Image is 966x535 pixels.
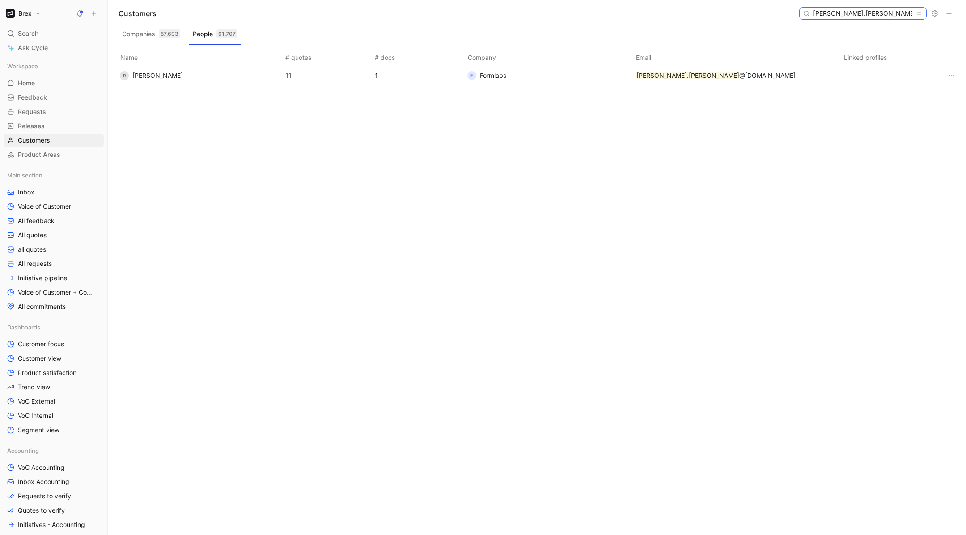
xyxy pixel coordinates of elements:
[4,352,104,365] a: Customer view
[464,54,500,61] span: Company
[132,72,183,79] span: [PERSON_NAME]
[4,76,104,90] a: Home
[4,243,104,256] a: all quotes
[18,216,55,225] span: All feedback
[4,257,104,270] a: All requests
[633,68,799,83] button: [PERSON_NAME].[PERSON_NAME]@[DOMAIN_NAME]
[4,366,104,379] a: Product satisfaction
[636,72,739,79] mark: [PERSON_NAME].[PERSON_NAME]
[4,320,104,437] div: DashboardsCustomer focusCustomer viewProduct satisfactionTrend viewVoC ExternalVoC InternalSegmen...
[4,518,104,531] a: Initiatives - Accounting
[18,340,64,349] span: Customer focus
[4,119,104,133] a: Releases
[7,323,40,332] span: Dashboards
[4,337,104,351] a: Customer focus
[18,520,85,529] span: Initiatives - Accounting
[4,169,104,313] div: Main sectionInboxVoice of CustomerAll feedbackAll quotesall quotesAll requestsInitiative pipeline...
[18,231,47,240] span: All quotes
[373,45,462,67] th: # docs
[18,79,35,88] span: Home
[18,383,50,392] span: Trend view
[18,397,55,406] span: VoC External
[4,134,104,147] a: Customers
[4,444,104,531] div: AccountingVoC AccountingInbox AccountingRequests to verifyQuotes to verifyInitiatives - Accounting
[4,59,104,73] div: Workspace
[18,425,59,434] span: Segment view
[4,105,104,118] a: Requests
[18,245,46,254] span: all quotes
[633,54,654,61] span: Email
[18,107,46,116] span: Requests
[4,7,43,20] button: BrexBrex
[18,354,61,363] span: Customer view
[18,506,65,515] span: Quotes to verify
[4,41,104,55] a: Ask Cycle
[4,444,104,457] div: Accounting
[18,492,71,501] span: Requests to verify
[4,27,104,40] div: Search
[467,71,476,80] div: F
[120,71,129,80] div: R
[4,169,104,182] div: Main section
[18,188,34,197] span: Inbox
[4,320,104,334] div: Dashboards
[4,300,104,313] a: All commitments
[464,68,509,83] button: FFormlabs
[4,380,104,394] a: Trend view
[4,185,104,199] a: Inbox
[4,200,104,213] a: Voice of Customer
[373,67,462,84] td: 1
[18,477,69,486] span: Inbox Accounting
[18,288,95,297] span: Voice of Customer + Commercial NRR Feedback
[189,27,241,41] button: People
[4,395,104,408] a: VoC External
[18,9,32,17] h1: Brex
[4,475,104,489] a: Inbox Accounting
[18,42,48,53] span: Ask Cycle
[18,150,60,159] span: Product Areas
[117,54,141,61] span: Name
[4,271,104,285] a: Initiative pipeline
[7,171,42,180] span: Main section
[6,9,15,18] img: Brex
[159,29,180,38] div: 57,693
[18,463,64,472] span: VoC Accounting
[117,68,186,83] button: R[PERSON_NAME]
[18,302,66,311] span: All commitments
[480,70,506,81] span: Formlabs
[7,446,39,455] span: Accounting
[4,228,104,242] a: All quotes
[4,91,104,104] a: Feedback
[284,67,373,84] td: 11
[4,148,104,161] a: Product Areas
[18,202,71,211] span: Voice of Customer
[4,504,104,517] a: Quotes to verify
[4,286,104,299] a: Voice of Customer + Commercial NRR Feedback
[842,45,945,67] th: Linked profiles
[4,489,104,503] a: Requests to verify
[18,122,45,131] span: Releases
[4,214,104,227] a: All feedback
[739,72,796,79] span: @[DOMAIN_NAME]
[7,62,38,71] span: Workspace
[284,45,373,67] th: # quotes
[119,27,184,41] button: Companies
[18,274,67,282] span: Initiative pipeline
[4,461,104,474] a: VoC Accounting
[18,411,53,420] span: VoC Internal
[4,409,104,422] a: VoC Internal
[119,8,157,19] h1: Customers
[18,259,52,268] span: All requests
[18,28,38,39] span: Search
[216,29,237,38] div: 61,707
[18,368,76,377] span: Product satisfaction
[18,136,50,145] span: Customers
[18,93,47,102] span: Feedback
[4,423,104,437] a: Segment view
